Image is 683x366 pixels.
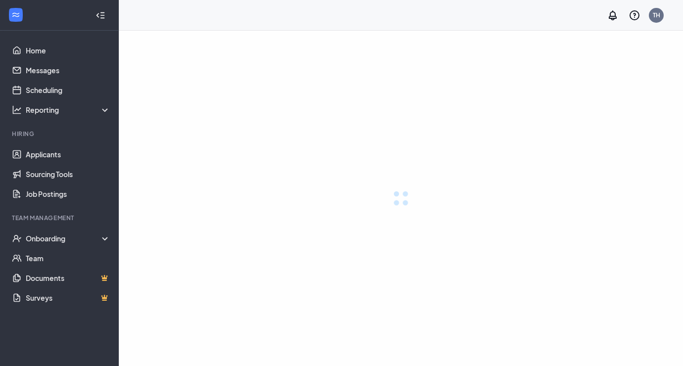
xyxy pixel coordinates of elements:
a: Messages [26,60,110,80]
a: Sourcing Tools [26,164,110,184]
a: DocumentsCrown [26,268,110,288]
svg: Notifications [607,9,619,21]
div: TH [653,11,660,19]
svg: Collapse [96,10,105,20]
svg: Analysis [12,105,22,115]
svg: UserCheck [12,233,22,243]
a: Scheduling [26,80,110,100]
a: Team [26,248,110,268]
svg: QuestionInfo [629,9,640,21]
a: SurveysCrown [26,288,110,308]
a: Applicants [26,144,110,164]
div: Team Management [12,214,108,222]
div: Onboarding [26,233,111,243]
a: Home [26,41,110,60]
svg: WorkstreamLogo [11,10,21,20]
a: Job Postings [26,184,110,204]
div: Reporting [26,105,111,115]
div: Hiring [12,130,108,138]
